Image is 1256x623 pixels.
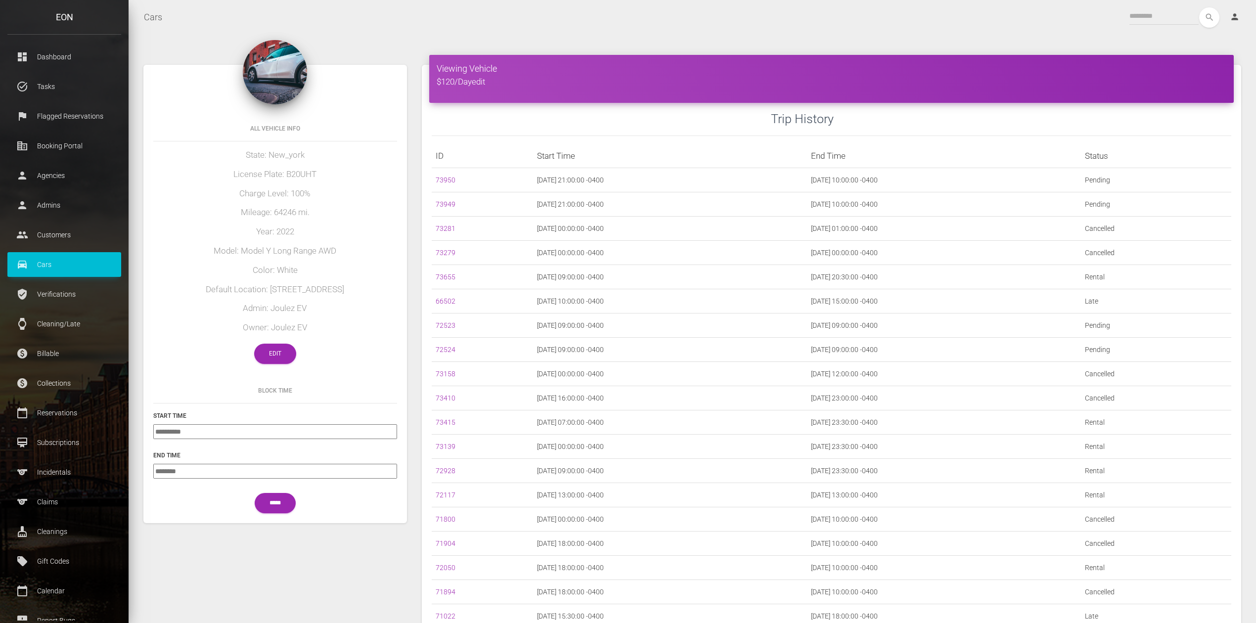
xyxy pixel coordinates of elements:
td: [DATE] 10:00:00 -0400 [807,168,1081,192]
p: Cleanings [15,524,114,539]
td: [DATE] 01:00:00 -0400 [807,217,1081,241]
p: Customers [15,227,114,242]
p: Subscriptions [15,435,114,450]
a: Edit [254,344,296,364]
a: 72117 [436,491,455,499]
a: 66502 [436,297,455,305]
td: [DATE] 09:00:00 -0400 [807,338,1081,362]
h6: End Time [153,451,397,460]
h6: Block Time [153,386,397,395]
a: 73410 [436,394,455,402]
th: Start Time [533,144,807,168]
p: Billable [15,346,114,361]
h5: Charge Level: 100% [153,188,397,200]
h5: Color: White [153,265,397,276]
a: 72524 [436,346,455,354]
a: corporate_fare Booking Portal [7,133,121,158]
a: card_membership Subscriptions [7,430,121,455]
a: Cars [144,5,162,30]
p: Gift Codes [15,554,114,569]
td: [DATE] 09:00:00 -0400 [533,459,807,483]
p: Flagged Reservations [15,109,114,124]
p: Incidentals [15,465,114,480]
td: Cancelled [1081,507,1231,532]
img: 168.jpg [243,40,307,104]
a: 71904 [436,539,455,547]
td: Rental [1081,410,1231,435]
a: calendar_today Calendar [7,578,121,603]
th: End Time [807,144,1081,168]
td: Cancelled [1081,386,1231,410]
td: Cancelled [1081,580,1231,604]
p: Booking Portal [15,138,114,153]
td: [DATE] 00:00:00 -0400 [533,217,807,241]
a: 71022 [436,612,455,620]
p: Verifications [15,287,114,302]
td: Rental [1081,483,1231,507]
a: sports Incidentals [7,460,121,485]
td: [DATE] 16:00:00 -0400 [533,386,807,410]
td: [DATE] 18:00:00 -0400 [533,580,807,604]
h5: Default Location: [STREET_ADDRESS] [153,284,397,296]
td: [DATE] 10:00:00 -0400 [807,507,1081,532]
p: Admins [15,198,114,213]
h5: Mileage: 64246 mi. [153,207,397,219]
a: sports Claims [7,489,121,514]
td: Rental [1081,265,1231,289]
a: 73158 [436,370,455,378]
a: watch Cleaning/Late [7,311,121,336]
td: Pending [1081,168,1231,192]
a: 73949 [436,200,455,208]
td: Cancelled [1081,217,1231,241]
td: [DATE] 10:00:00 -0400 [807,556,1081,580]
a: 72050 [436,564,455,572]
a: calendar_today Reservations [7,400,121,425]
td: [DATE] 23:30:00 -0400 [807,410,1081,435]
td: Cancelled [1081,241,1231,265]
td: [DATE] 00:00:00 -0400 [533,241,807,265]
td: [DATE] 12:00:00 -0400 [807,362,1081,386]
td: [DATE] 23:30:00 -0400 [807,459,1081,483]
a: task_alt Tasks [7,74,121,99]
a: person Agencies [7,163,121,188]
p: Reservations [15,405,114,420]
p: Cleaning/Late [15,316,114,331]
th: Status [1081,144,1231,168]
a: edit [472,77,485,87]
a: people Customers [7,222,121,247]
td: [DATE] 18:00:00 -0400 [533,532,807,556]
a: cleaning_services Cleanings [7,519,121,544]
a: 72928 [436,467,455,475]
a: 73950 [436,176,455,184]
p: Dashboard [15,49,114,64]
td: Pending [1081,338,1231,362]
td: [DATE] 21:00:00 -0400 [533,192,807,217]
h6: All Vehicle Info [153,124,397,133]
a: flag Flagged Reservations [7,104,121,129]
td: [DATE] 21:00:00 -0400 [533,168,807,192]
td: [DATE] 09:00:00 -0400 [807,313,1081,338]
td: [DATE] 10:00:00 -0400 [807,532,1081,556]
td: [DATE] 09:00:00 -0400 [533,338,807,362]
td: [DATE] 13:00:00 -0400 [533,483,807,507]
h5: License Plate: B20UHT [153,169,397,180]
a: person Admins [7,193,121,218]
td: Pending [1081,192,1231,217]
h5: Year: 2022 [153,226,397,238]
a: verified_user Verifications [7,282,121,307]
button: search [1199,7,1219,28]
td: [DATE] 23:00:00 -0400 [807,386,1081,410]
i: person [1230,12,1240,22]
h5: Admin: Joulez EV [153,303,397,314]
a: dashboard Dashboard [7,44,121,69]
td: Cancelled [1081,362,1231,386]
td: [DATE] 13:00:00 -0400 [807,483,1081,507]
td: [DATE] 18:00:00 -0400 [533,556,807,580]
a: 73415 [436,418,455,426]
p: Cars [15,257,114,272]
td: [DATE] 10:00:00 -0400 [533,289,807,313]
a: 73655 [436,273,455,281]
a: 71800 [436,515,455,523]
td: [DATE] 00:00:00 -0400 [533,435,807,459]
a: 73281 [436,224,455,232]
